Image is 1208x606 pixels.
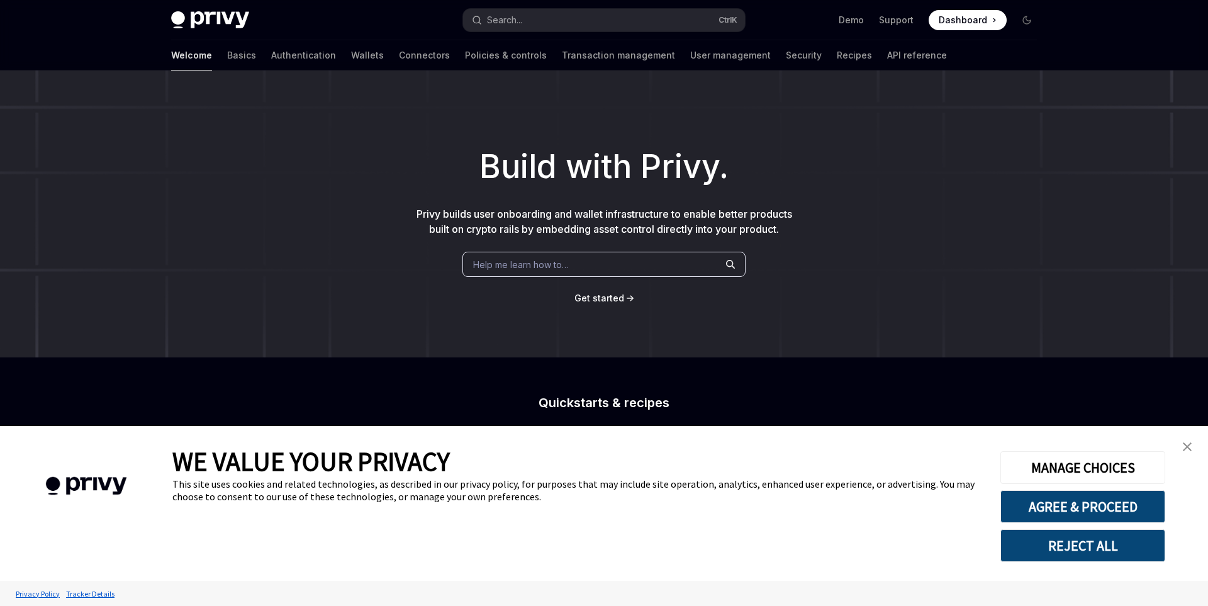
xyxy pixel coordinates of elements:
[63,583,118,605] a: Tracker Details
[929,10,1007,30] a: Dashboard
[417,208,792,235] span: Privy builds user onboarding and wallet infrastructure to enable better products built on crypto ...
[399,40,450,70] a: Connectors
[574,292,624,305] a: Get started
[383,396,825,409] h2: Quickstarts & recipes
[463,9,745,31] button: Search...CtrlK
[786,40,822,70] a: Security
[171,40,212,70] a: Welcome
[171,11,249,29] img: dark logo
[690,40,771,70] a: User management
[13,583,63,605] a: Privacy Policy
[837,40,872,70] a: Recipes
[1000,451,1165,484] button: MANAGE CHOICES
[887,40,947,70] a: API reference
[465,40,547,70] a: Policies & controls
[487,13,522,28] div: Search...
[271,40,336,70] a: Authentication
[351,40,384,70] a: Wallets
[227,40,256,70] a: Basics
[719,15,737,25] span: Ctrl K
[1000,490,1165,523] button: AGREE & PROCEED
[1175,434,1200,459] a: close banner
[562,40,675,70] a: Transaction management
[20,142,1188,191] h1: Build with Privy.
[1017,10,1037,30] button: Toggle dark mode
[1000,529,1165,562] button: REJECT ALL
[172,478,981,503] div: This site uses cookies and related technologies, as described in our privacy policy, for purposes...
[939,14,987,26] span: Dashboard
[574,293,624,303] span: Get started
[473,258,569,271] span: Help me learn how to…
[19,459,154,513] img: company logo
[1183,442,1192,451] img: close banner
[839,14,864,26] a: Demo
[879,14,914,26] a: Support
[172,445,450,478] span: WE VALUE YOUR PRIVACY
